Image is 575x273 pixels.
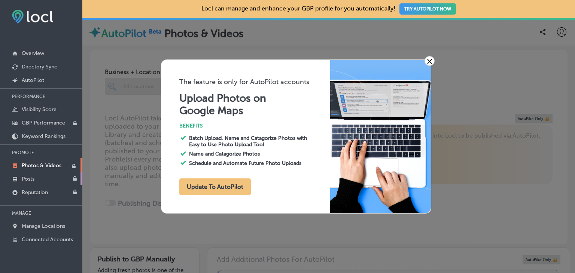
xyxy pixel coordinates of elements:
h3: The feature is only for AutoPilot accounts [179,78,330,86]
button: Update To AutoPilot [179,178,251,195]
p: AutoPilot [22,77,44,83]
p: Photos & Videos [22,162,61,169]
button: TRY AUTOPILOT NOW [399,3,456,15]
h3: BENEFITS [179,123,330,129]
h3: Name and Catagorize Photos [189,151,314,157]
p: Reputation [22,189,48,196]
p: GBP Performance [22,120,65,126]
img: fda3e92497d09a02dc62c9cd864e3231.png [12,10,53,24]
p: Directory Sync [22,64,57,70]
p: Connected Accounts [22,236,73,243]
h1: Upload Photos on Google Maps [179,92,270,117]
p: Keyword Rankings [22,133,66,139]
a: × [425,56,435,66]
h3: Schedule and Automate Future Photo Uploads [189,160,314,166]
p: Visibility Score [22,106,57,113]
p: Overview [22,50,44,56]
p: Posts [22,176,34,182]
h3: Batch Upload, Name and Catagorize Photos with Easy to Use Photo Upload Tool [189,135,314,148]
p: Manage Locations [22,223,65,229]
a: Update To AutoPilot [179,185,251,190]
img: 305b726a5fac1bae8b2a68a8195dc8c0.jpg [330,60,431,213]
